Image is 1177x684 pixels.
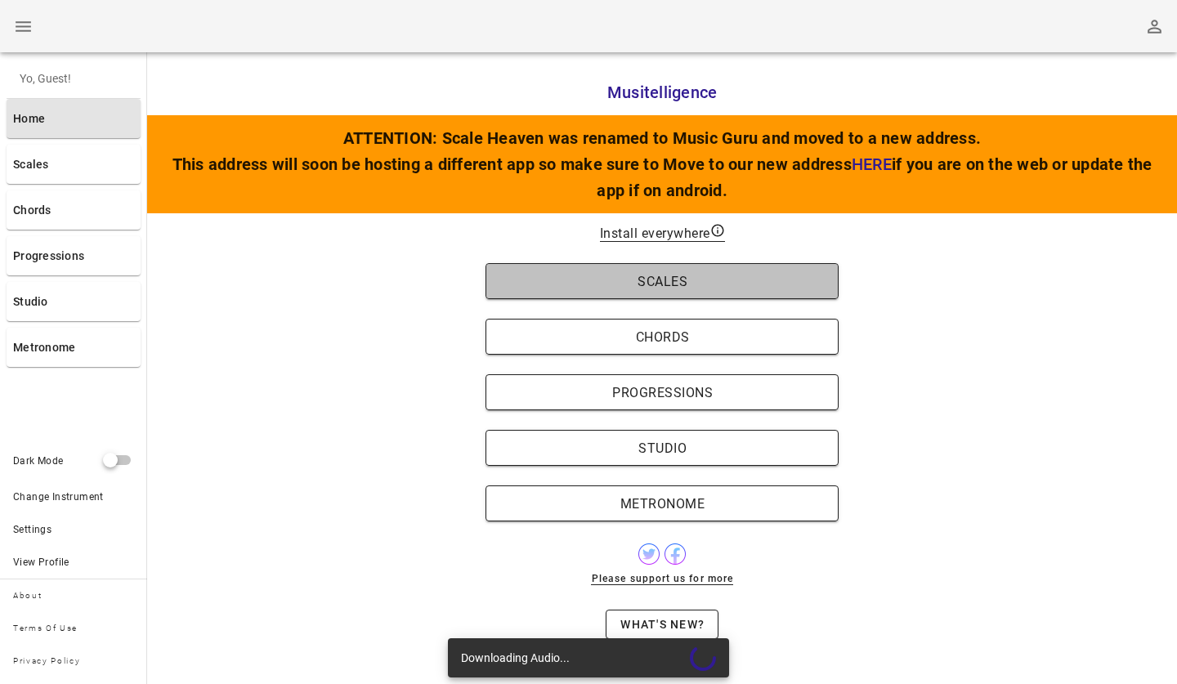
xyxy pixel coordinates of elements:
img: mRH2ouwG3hDlZSe0CNSNf1VivZfsRS960Yte9OKT+B95wt9AljnuYQAAAABJRU5ErkJggg== [662,541,688,567]
a: Studio [486,439,839,454]
span: Scales [503,274,822,289]
span: Install everywhere [600,226,725,242]
a: Progressions [486,383,839,399]
a: Metronome [486,494,839,510]
span: Progressions [503,385,822,400]
button: Progressions [486,374,839,410]
a: Progressions [7,236,141,275]
a: Studio [7,282,141,321]
a: Metronome [7,328,141,367]
span: Metronome [503,496,822,512]
a: Scales [7,145,141,184]
a: Home [7,99,141,138]
div: ATTENTION: Scale Heaven was renamed to Music Guru and moved to a new address. This address will s... [147,115,1177,213]
button: Chords [486,319,839,355]
img: zKzF9ipwhaBtZ5HWcF2CbQbXUcdddRRRx2p8R9CNI7vI855OwAAAABJRU5ErkJggg== [636,541,662,567]
button: Metronome [486,485,839,521]
a: Chords [486,328,839,343]
a: HERE [852,154,892,174]
span: Chords [503,329,822,345]
span: Studio [503,440,822,456]
span: What's new? [620,618,705,631]
button: What's new? [606,610,718,639]
button: Please support us for more [581,567,744,590]
a: Scales [486,272,839,288]
button: Scales [486,263,839,299]
div: Yo, Guest! [7,59,141,98]
button: Studio [486,430,839,466]
div: Downloading Audio... [448,638,729,677]
a: Please support us for more [591,573,733,585]
span: Musitelligence [607,83,718,102]
a: Chords [7,190,141,230]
